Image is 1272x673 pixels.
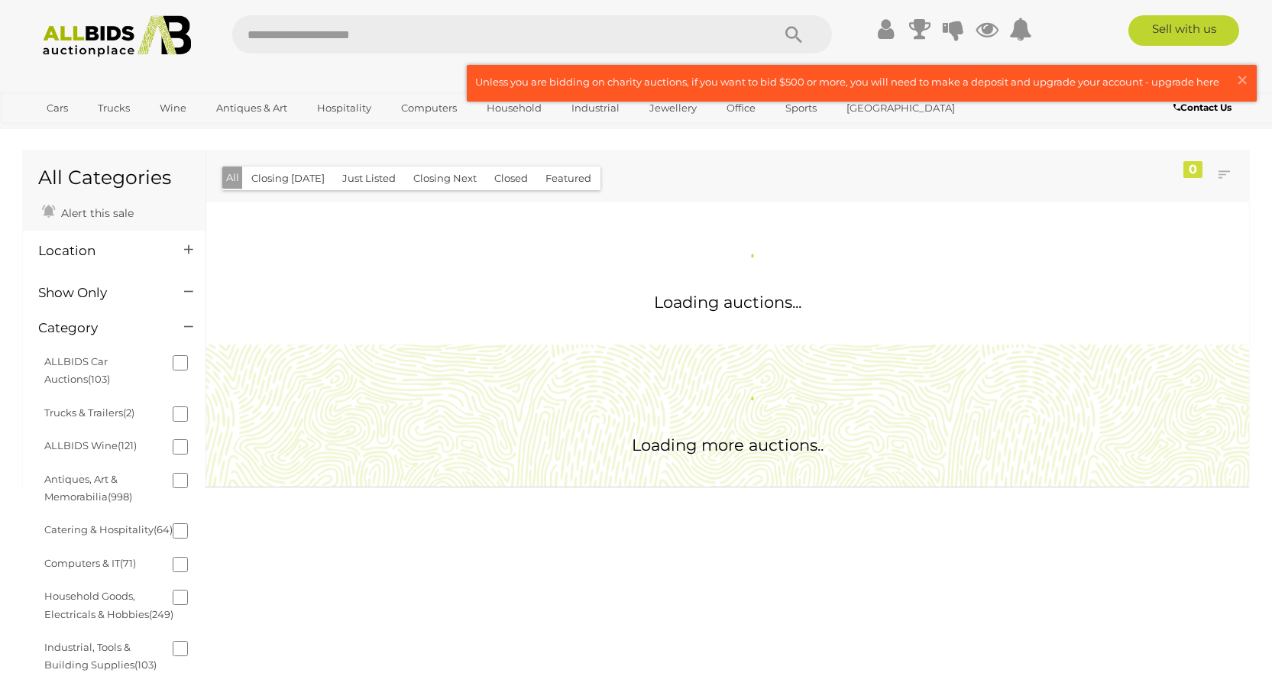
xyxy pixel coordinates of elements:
button: Search [756,15,832,53]
a: Alert this sale [38,200,138,223]
a: Cars [37,95,78,121]
button: Closed [485,167,537,190]
a: Industrial [562,95,630,121]
a: Computers [391,95,467,121]
a: Antiques, Art & Memorabilia(998) [44,473,132,503]
span: Alert this sale [57,206,134,220]
h1: All Categories [38,167,190,189]
a: Catering & Hospitality(64) [44,523,173,535]
a: Hospitality [307,95,381,121]
a: Antiques & Art [206,95,297,121]
a: Contact Us [1173,99,1235,116]
h4: Show Only [38,286,161,300]
a: Trucks [88,95,140,121]
span: × [1235,65,1249,95]
span: (998) [108,490,132,503]
span: (71) [120,557,136,569]
b: Contact Us [1173,102,1232,113]
a: Computers & IT(71) [44,557,136,569]
span: Loading more auctions.. [632,435,824,455]
span: (2) [123,406,134,419]
button: Closing Next [404,167,486,190]
a: ALLBIDS Car Auctions(103) [44,355,110,385]
a: Office [717,95,765,121]
a: ALLBIDS Wine(121) [44,439,137,451]
h4: Category [38,321,161,335]
button: Just Listed [333,167,405,190]
a: Wine [150,95,196,121]
span: (121) [118,439,137,451]
span: (249) [149,608,173,620]
button: Featured [536,167,600,190]
a: Sports [775,95,827,121]
a: Industrial, Tools & Building Supplies(103) [44,641,157,671]
a: [GEOGRAPHIC_DATA] [837,95,965,121]
h4: Location [38,244,161,258]
a: Household [477,95,552,121]
a: Trucks & Trailers(2) [44,406,134,419]
button: All [222,167,243,189]
a: Jewellery [639,95,707,121]
span: (64) [154,523,173,535]
button: Closing [DATE] [242,167,334,190]
img: Allbids.com.au [34,15,200,57]
a: Sell with us [1128,15,1239,46]
span: (103) [88,373,110,385]
a: Household Goods, Electricals & Hobbies(249) [44,590,173,620]
span: Loading auctions... [654,293,801,312]
div: 0 [1183,161,1202,178]
span: (103) [134,658,157,671]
